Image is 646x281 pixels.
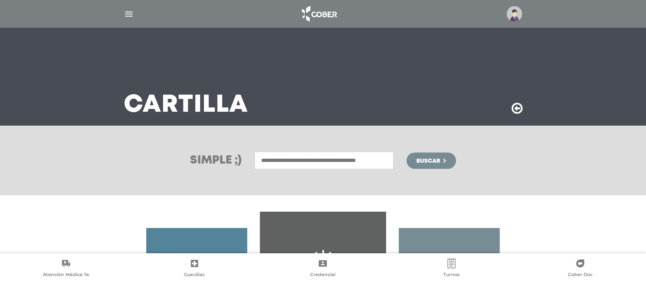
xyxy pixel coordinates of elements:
[297,4,340,24] img: logo_cober_home-white.png
[507,6,522,22] img: profile-placeholder.svg
[124,95,248,116] h3: Cartilla
[310,272,335,279] span: Credencial
[568,272,592,279] span: Cober Doc
[2,259,130,279] a: Atención Médica Ya
[387,259,516,279] a: Turnos
[443,272,460,279] span: Turnos
[516,259,644,279] a: Cober Doc
[130,259,259,279] a: Guardias
[407,153,456,169] button: Buscar
[184,272,205,279] span: Guardias
[43,272,89,279] span: Atención Médica Ya
[259,259,387,279] a: Credencial
[124,9,134,19] img: Cober_menu-lines-white.svg
[190,155,241,166] h3: Simple ;)
[416,158,440,164] span: Buscar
